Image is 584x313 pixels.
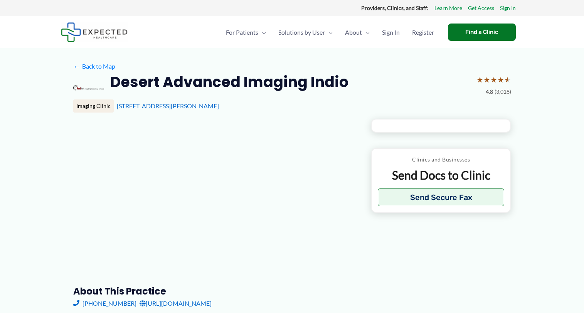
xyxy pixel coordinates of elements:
span: ★ [497,72,504,87]
strong: Providers, Clinics, and Staff: [361,5,429,11]
span: Solutions by User [278,19,325,46]
span: (3,018) [495,87,511,97]
span: ★ [504,72,511,87]
nav: Primary Site Navigation [220,19,440,46]
span: ★ [490,72,497,87]
span: ← [73,62,81,70]
a: Sign In [500,3,516,13]
img: Expected Healthcare Logo - side, dark font, small [61,22,128,42]
a: Learn More [434,3,462,13]
span: Register [412,19,434,46]
span: Menu Toggle [258,19,266,46]
a: For PatientsMenu Toggle [220,19,272,46]
a: AboutMenu Toggle [339,19,376,46]
span: ★ [476,72,483,87]
a: [URL][DOMAIN_NAME] [140,298,212,309]
span: Menu Toggle [325,19,333,46]
a: Find a Clinic [448,24,516,41]
a: [STREET_ADDRESS][PERSON_NAME] [117,102,219,109]
span: Sign In [382,19,400,46]
p: Send Docs to Clinic [378,168,505,183]
span: About [345,19,362,46]
a: Get Access [468,3,494,13]
span: ★ [483,72,490,87]
span: For Patients [226,19,258,46]
a: ←Back to Map [73,61,115,72]
a: Register [406,19,440,46]
button: Send Secure Fax [378,188,505,206]
div: Imaging Clinic [73,99,114,113]
a: Sign In [376,19,406,46]
span: 4.8 [486,87,493,97]
a: Solutions by UserMenu Toggle [272,19,339,46]
span: Menu Toggle [362,19,370,46]
a: [PHONE_NUMBER] [73,298,136,309]
h3: About this practice [73,285,359,297]
p: Clinics and Businesses [378,155,505,165]
h2: Desert Advanced Imaging Indio [110,72,348,91]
